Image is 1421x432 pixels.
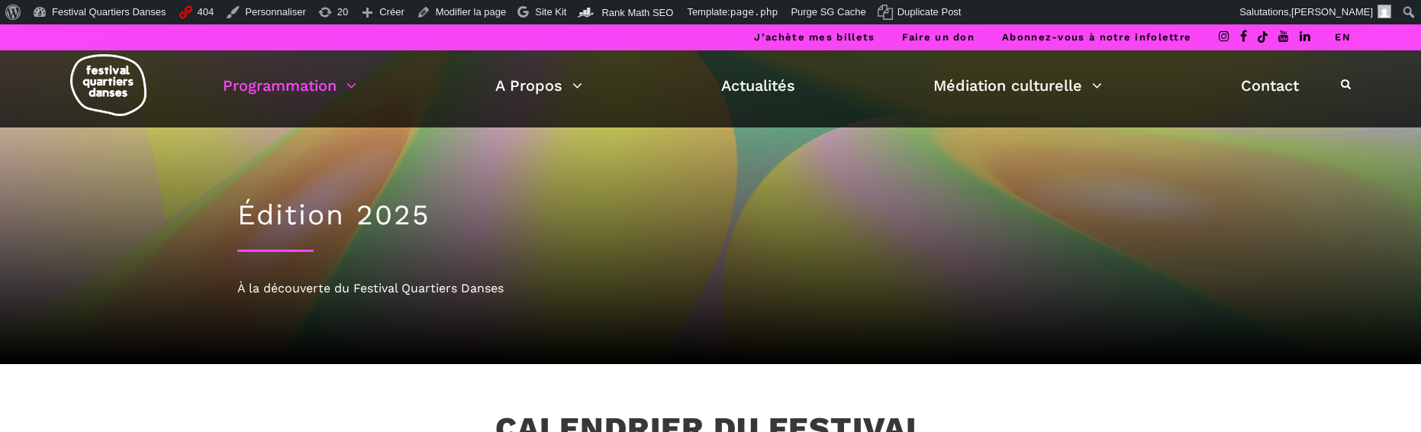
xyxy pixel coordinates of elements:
[223,73,356,98] a: Programmation
[730,6,778,18] span: page.php
[1241,73,1299,98] a: Contact
[1335,31,1351,43] a: EN
[70,54,147,116] img: logo-fqd-med
[237,279,1184,298] div: À la découverte du Festival Quartiers Danses
[237,198,1184,232] h1: Édition 2025
[495,73,582,98] a: A Propos
[721,73,795,98] a: Actualités
[535,6,566,18] span: Site Kit
[933,73,1102,98] a: Médiation culturelle
[754,31,875,43] a: J’achète mes billets
[1291,6,1373,18] span: [PERSON_NAME]
[1002,31,1191,43] a: Abonnez-vous à notre infolettre
[902,31,975,43] a: Faire un don
[601,7,673,18] span: Rank Math SEO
